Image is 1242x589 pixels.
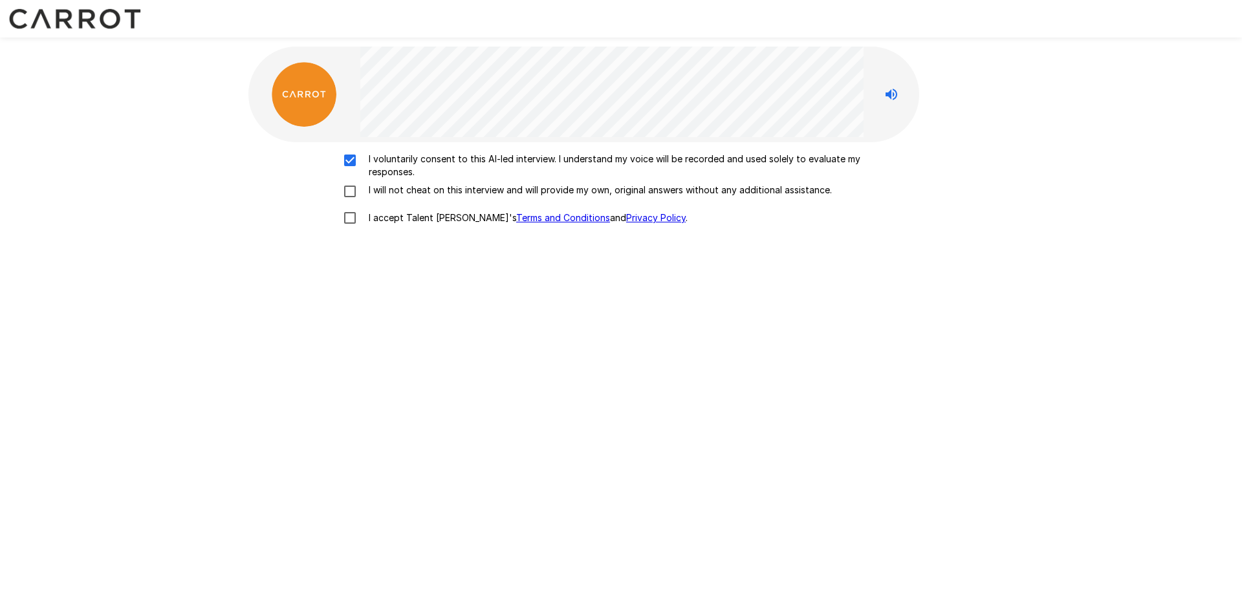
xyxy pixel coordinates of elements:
a: Terms and Conditions [516,212,610,223]
a: Privacy Policy [626,212,686,223]
img: carrot_logo.png [272,62,336,127]
p: I voluntarily consent to this AI-led interview. I understand my voice will be recorded and used s... [364,153,906,178]
p: I will not cheat on this interview and will provide my own, original answers without any addition... [364,184,832,197]
button: Stop reading questions aloud [878,81,904,107]
p: I accept Talent [PERSON_NAME]'s and . [364,211,688,224]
